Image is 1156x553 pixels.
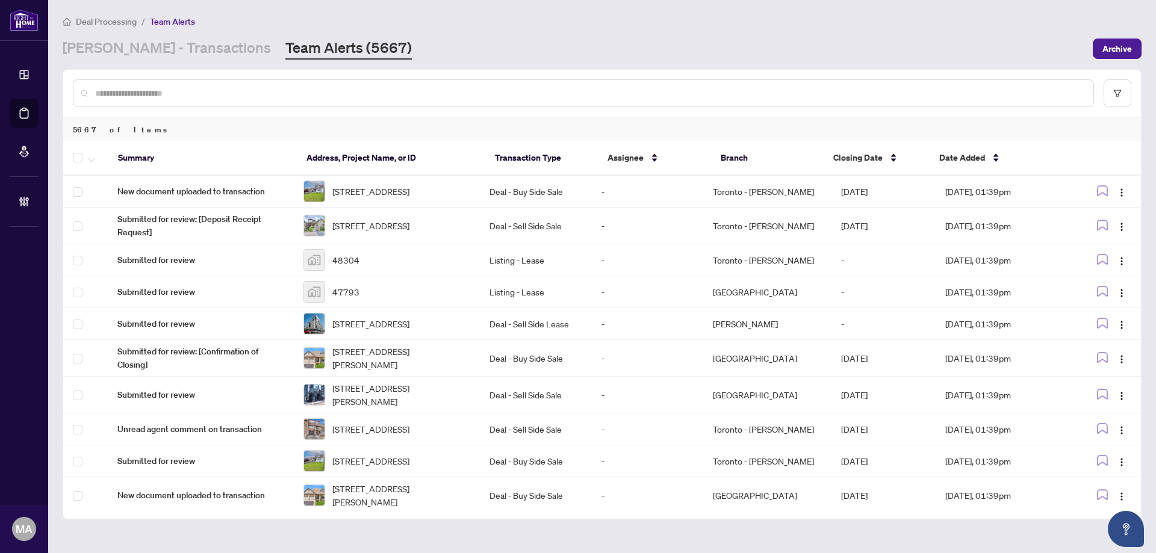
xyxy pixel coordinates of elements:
[1117,391,1126,401] img: Logo
[1112,419,1131,439] button: Logo
[703,340,831,377] td: [GEOGRAPHIC_DATA]
[831,276,936,308] td: -
[936,308,1070,340] td: [DATE], 01:39pm
[1112,314,1131,333] button: Logo
[332,422,409,436] span: [STREET_ADDRESS]
[703,377,831,413] td: [GEOGRAPHIC_DATA]
[117,185,284,198] span: New document uploaded to transaction
[332,454,409,468] span: [STREET_ADDRESS]
[1112,348,1131,368] button: Logo
[304,181,325,202] img: thumbnail-img
[936,377,1070,413] td: [DATE], 01:39pm
[304,282,325,302] img: thumbnail-img
[480,477,591,514] td: Deal - Buy Side Sale
[592,176,703,208] td: -
[1112,486,1131,505] button: Logo
[297,141,485,176] th: Address, Project Name, or ID
[117,454,284,468] span: Submitted for review
[936,445,1070,477] td: [DATE], 01:39pm
[592,477,703,514] td: -
[936,244,1070,276] td: [DATE], 01:39pm
[592,244,703,276] td: -
[117,388,284,401] span: Submitted for review
[285,38,412,60] a: Team Alerts (5667)
[304,348,325,368] img: thumbnail-img
[332,317,409,330] span: [STREET_ADDRESS]
[1117,320,1126,330] img: Logo
[703,276,831,308] td: [GEOGRAPHIC_DATA]
[63,38,271,60] a: [PERSON_NAME] - Transactions
[480,208,591,244] td: Deal - Sell Side Sale
[480,377,591,413] td: Deal - Sell Side Sale
[332,253,359,267] span: 48304
[1112,451,1131,471] button: Logo
[833,151,883,164] span: Closing Date
[332,382,470,408] span: [STREET_ADDRESS][PERSON_NAME]
[711,141,824,176] th: Branch
[10,9,39,31] img: logo
[592,208,703,244] td: -
[592,276,703,308] td: -
[1117,256,1126,266] img: Logo
[332,482,470,508] span: [STREET_ADDRESS][PERSON_NAME]
[1113,89,1122,97] span: filter
[1112,250,1131,270] button: Logo
[608,151,644,164] span: Assignee
[824,141,929,176] th: Closing Date
[1104,79,1131,107] button: filter
[1102,39,1132,58] span: Archive
[304,451,325,471] img: thumbnail-img
[1112,216,1131,235] button: Logo
[117,253,284,267] span: Submitted for review
[1093,39,1142,59] button: Archive
[831,244,936,276] td: -
[117,422,284,436] span: Unread agent comment on transaction
[703,308,831,340] td: [PERSON_NAME]
[304,385,325,405] img: thumbnail-img
[592,308,703,340] td: -
[1112,385,1131,404] button: Logo
[332,219,409,232] span: [STREET_ADDRESS]
[108,141,297,176] th: Summary
[936,340,1070,377] td: [DATE], 01:39pm
[304,215,325,236] img: thumbnail-img
[1117,457,1126,467] img: Logo
[76,16,137,27] span: Deal Processing
[117,285,284,298] span: Submitted for review
[1108,511,1144,547] button: Open asap
[480,244,591,276] td: Listing - Lease
[1117,354,1126,364] img: Logo
[1117,222,1126,232] img: Logo
[936,477,1070,514] td: [DATE], 01:39pm
[63,118,1141,141] div: 5667 of Items
[831,340,936,377] td: [DATE]
[1117,425,1126,435] img: Logo
[831,208,936,244] td: [DATE]
[936,208,1070,244] td: [DATE], 01:39pm
[703,413,831,445] td: Toronto - [PERSON_NAME]
[304,314,325,334] img: thumbnail-img
[592,340,703,377] td: -
[592,445,703,477] td: -
[831,477,936,514] td: [DATE]
[117,345,284,371] span: Submitted for review: [Confirmation of Closing]
[703,176,831,208] td: Toronto - [PERSON_NAME]
[930,141,1065,176] th: Date Added
[831,413,936,445] td: [DATE]
[480,276,591,308] td: Listing - Lease
[63,17,71,26] span: home
[936,276,1070,308] td: [DATE], 01:39pm
[485,141,598,176] th: Transaction Type
[936,176,1070,208] td: [DATE], 01:39pm
[117,317,284,330] span: Submitted for review
[117,489,284,502] span: New document uploaded to transaction
[592,413,703,445] td: -
[1112,182,1131,201] button: Logo
[480,340,591,377] td: Deal - Buy Side Sale
[1117,188,1126,197] img: Logo
[831,308,936,340] td: -
[480,176,591,208] td: Deal - Buy Side Sale
[150,16,195,27] span: Team Alerts
[304,419,325,439] img: thumbnail-img
[1112,282,1131,301] button: Logo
